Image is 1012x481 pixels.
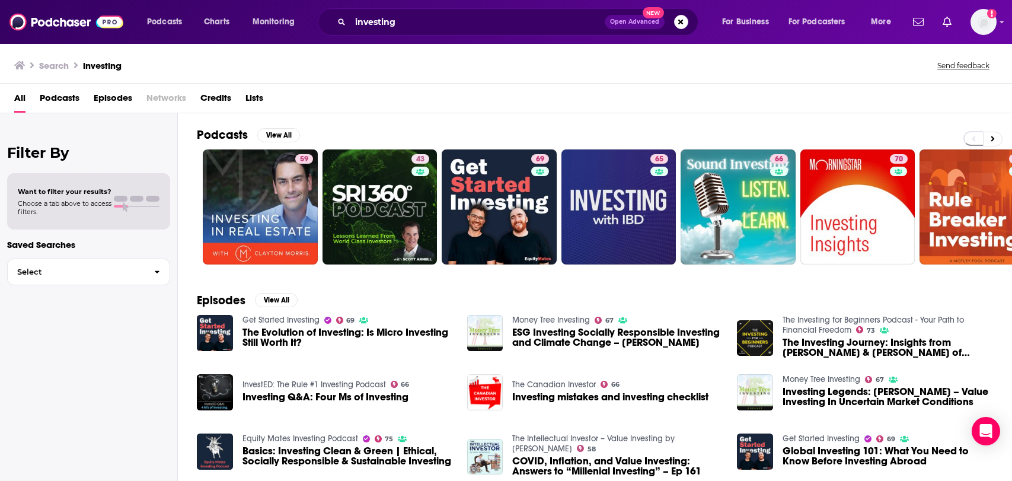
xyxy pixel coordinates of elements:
span: Charts [204,14,229,30]
button: open menu [781,12,863,31]
a: Charts [196,12,237,31]
span: 67 [605,318,614,323]
button: Send feedback [934,60,993,71]
a: EpisodesView All [197,293,298,308]
img: User Profile [971,9,997,35]
a: Podcasts [40,88,79,113]
a: 66 [391,381,410,388]
a: 73 [856,326,875,333]
span: Open Advanced [610,19,659,25]
div: Search podcasts, credits, & more... [329,8,710,36]
a: Credits [200,88,231,113]
a: 43 [411,154,429,164]
span: More [871,14,891,30]
img: Investing Legends: Steven Bregman – Value Investing In Uncertain Market Conditions [737,374,773,410]
h3: investing [83,60,122,71]
span: Choose a tab above to access filters. [18,199,111,216]
img: Global Investing 101: What You Need to Know Before Investing Abroad [737,434,773,470]
a: 66 [770,154,788,164]
a: Money Tree Investing [512,315,590,325]
span: 66 [775,154,783,165]
button: Show profile menu [971,9,997,35]
button: Open AdvancedNew [605,15,665,29]
a: Episodes [94,88,132,113]
a: Show notifications dropdown [938,12,956,32]
a: Equity Mates Investing Podcast [242,434,358,444]
button: Select [7,259,170,285]
button: open menu [863,12,906,31]
a: Show notifications dropdown [908,12,928,32]
span: 66 [611,382,620,387]
button: View All [257,128,300,142]
a: 69 [336,317,355,324]
span: Want to filter your results? [18,187,111,196]
a: 66 [601,381,620,388]
a: 69 [876,435,895,442]
a: 69 [531,154,549,164]
span: All [14,88,25,113]
a: The Evolution of Investing: Is Micro Investing Still Worth It? [242,327,453,348]
a: The Intellectual Investor – Value Investing by Vitaliy Katsenelson [512,434,675,454]
button: open menu [244,12,310,31]
img: COVID, Inflation, and Value Investing: Answers to “Millenial Investing” – Ep 161 [467,439,503,475]
span: Networks [146,88,186,113]
a: PodcastsView All [197,128,300,142]
a: COVID, Inflation, and Value Investing: Answers to “Millenial Investing” – Ep 161 [512,456,723,476]
span: ESG Investing Socially Responsible Investing and Climate Change – [PERSON_NAME] [512,327,723,348]
a: Get Started Investing [242,315,320,325]
a: Global Investing 101: What You Need to Know Before Investing Abroad [783,446,993,466]
input: Search podcasts, credits, & more... [350,12,605,31]
a: Investing mistakes and investing checklist [512,392,708,402]
span: New [643,7,664,18]
a: 58 [577,445,596,452]
button: open menu [139,12,197,31]
img: Podchaser - Follow, Share and Rate Podcasts [9,11,123,33]
a: 66 [681,149,796,265]
a: 70 [800,149,915,265]
span: Podcasts [147,14,182,30]
button: View All [255,293,298,307]
span: Logged in as nbaderrubenstein [971,9,997,35]
a: 70 [890,154,908,164]
a: Basics: Investing Clean & Green | Ethical, Socially Responsible & Sustainable Investing [242,446,453,466]
a: Investing Q&A: Four Ms of Investing [242,392,408,402]
img: Basics: Investing Clean & Green | Ethical, Socially Responsible & Sustainable Investing [197,434,233,470]
a: 75 [375,435,394,442]
span: Investing Legends: [PERSON_NAME] – Value Investing In Uncertain Market Conditions [783,387,993,407]
img: Investing mistakes and investing checklist [467,374,503,410]
a: 65 [561,149,676,265]
a: The Investing for Beginners Podcast - Your Path to Financial Freedom [783,315,964,335]
a: 59 [295,154,313,164]
span: 75 [385,437,393,442]
img: The Evolution of Investing: Is Micro Investing Still Worth It? [197,315,233,351]
a: Lists [245,88,263,113]
img: ESG Investing Socially Responsible Investing and Climate Change – Dale Wannen [467,315,503,351]
a: The Canadian Investor [512,380,596,390]
svg: Add a profile image [987,9,997,18]
a: 67 [595,317,614,324]
a: ESG Investing Socially Responsible Investing and Climate Change – Dale Wannen [512,327,723,348]
a: 67 [865,376,884,383]
img: Investing Q&A: Four Ms of Investing [197,374,233,410]
span: 70 [895,154,903,165]
span: The Investing Journey: Insights from [PERSON_NAME] & [PERSON_NAME] of Investing Unscripted [783,337,993,358]
h3: Search [39,60,69,71]
a: Money Tree Investing [783,374,860,384]
img: The Investing Journey: Insights from Jeff & Jason of Investing Unscripted [737,320,773,356]
a: InvestED: The Rule #1 Investing Podcast [242,380,386,390]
